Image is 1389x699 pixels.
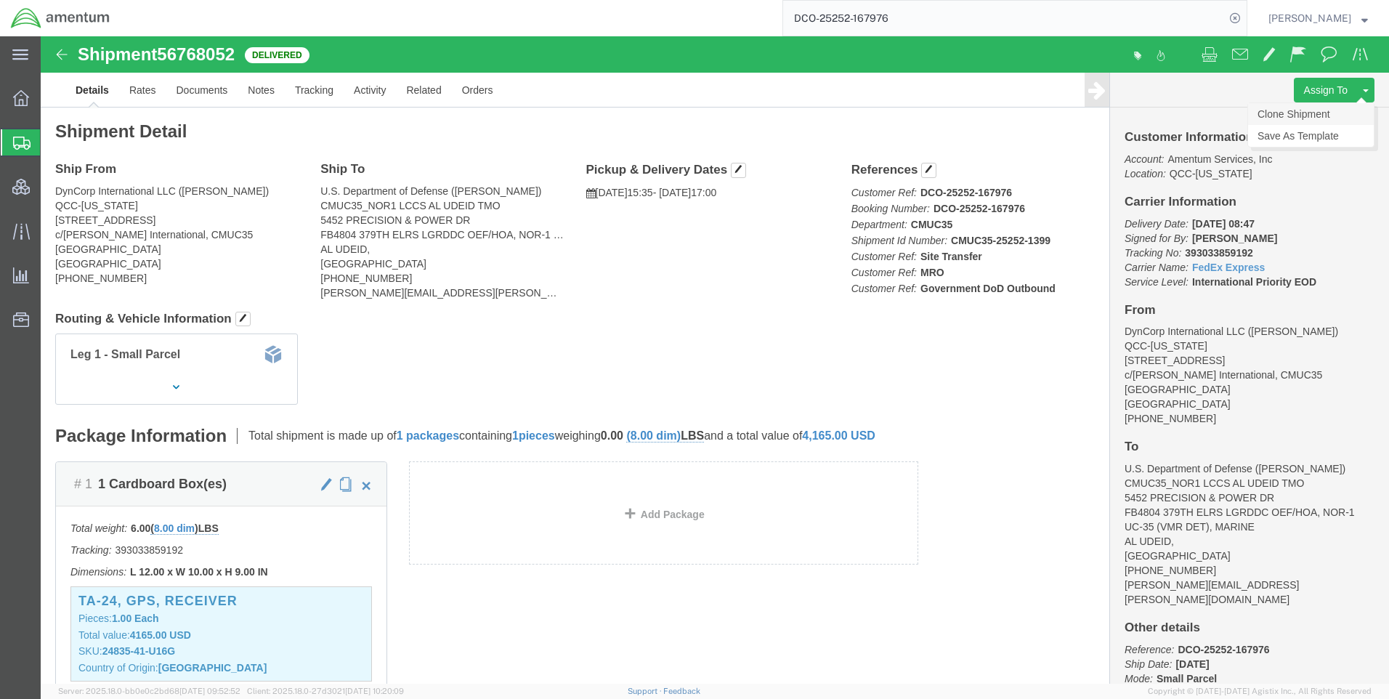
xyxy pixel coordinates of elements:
span: [DATE] 10:20:09 [345,687,404,695]
span: [DATE] 09:52:52 [179,687,240,695]
img: logo [10,7,110,29]
span: Client: 2025.18.0-27d3021 [247,687,404,695]
span: Server: 2025.18.0-bb0e0c2bd68 [58,687,240,695]
iframe: FS Legacy Container [41,36,1389,684]
button: [PERSON_NAME] [1268,9,1369,27]
a: Support [628,687,664,695]
a: Feedback [663,687,700,695]
span: Ray Cheatteam [1268,10,1351,26]
span: Copyright © [DATE]-[DATE] Agistix Inc., All Rights Reserved [1148,685,1372,698]
input: Search for shipment number, reference number [783,1,1225,36]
